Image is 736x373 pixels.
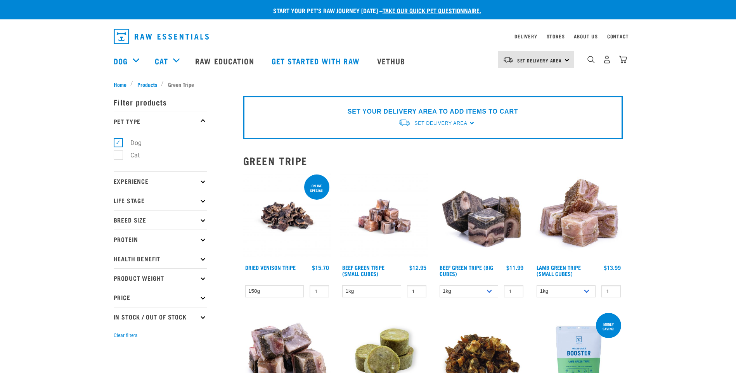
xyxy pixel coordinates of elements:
a: Dog [114,55,128,67]
a: Products [133,80,161,88]
a: Beef Green Tripe (Big Cubes) [440,266,493,275]
p: Breed Size [114,210,207,230]
nav: dropdown navigation [107,26,629,47]
span: Set Delivery Area [414,121,467,126]
img: home-icon@2x.png [619,55,627,64]
a: Raw Education [187,45,263,76]
div: $13.99 [604,264,621,271]
div: Money saving! [596,318,621,335]
input: 1 [601,285,621,297]
img: van-moving.png [503,56,513,63]
a: Beef Green Tripe (Small Cubes) [342,266,384,275]
p: Product Weight [114,268,207,288]
a: Delivery [514,35,537,38]
button: Clear filters [114,332,137,339]
p: SET YOUR DELIVERY AREA TO ADD ITEMS TO CART [348,107,518,116]
a: Lamb Green Tripe (Small Cubes) [537,266,581,275]
img: Dried Vension Tripe 1691 [243,173,331,261]
img: Raw Essentials Logo [114,29,209,44]
span: Products [137,80,157,88]
a: About Us [574,35,597,38]
p: In Stock / Out Of Stock [114,307,207,326]
p: Pet Type [114,112,207,131]
p: Health Benefit [114,249,207,268]
img: home-icon-1@2x.png [587,56,595,63]
img: Beef Tripe Bites 1634 [340,173,428,261]
a: Dried Venison Tripe [245,266,296,269]
a: Vethub [369,45,415,76]
p: Experience [114,171,207,191]
p: Life Stage [114,191,207,210]
a: Cat [155,55,168,67]
h2: Green Tripe [243,155,623,167]
a: Home [114,80,131,88]
a: Stores [547,35,565,38]
input: 1 [504,285,523,297]
div: $15.70 [312,264,329,271]
img: user.png [603,55,611,64]
a: take our quick pet questionnaire. [383,9,481,12]
img: 1133 Green Tripe Lamb Small Cubes 01 [535,173,623,261]
a: Get started with Raw [264,45,369,76]
span: Set Delivery Area [517,59,562,62]
input: 1 [407,285,426,297]
p: Filter products [114,92,207,112]
img: 1044 Green Tripe Beef [438,173,526,261]
img: van-moving.png [398,119,410,127]
div: $11.99 [506,264,523,271]
div: $12.95 [409,264,426,271]
p: Price [114,288,207,307]
label: Dog [118,138,145,148]
span: Home [114,80,126,88]
p: Protein [114,230,207,249]
nav: breadcrumbs [114,80,623,88]
div: ONLINE SPECIAL! [304,180,329,196]
label: Cat [118,150,143,160]
input: 1 [310,285,329,297]
a: Contact [607,35,629,38]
